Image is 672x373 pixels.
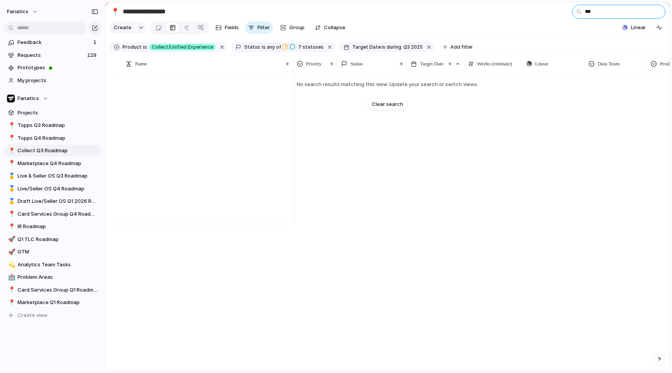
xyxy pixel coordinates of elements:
span: 1 [93,39,98,46]
a: 🥇Live & Seller OS Q3 Roadmap [4,170,101,182]
a: Requests129 [4,49,101,61]
div: 📍 [8,285,14,294]
span: Fanatics [17,95,39,102]
span: Linear [631,24,646,32]
button: 🏥 [7,273,15,281]
span: GTM [17,248,98,256]
button: isduring [381,43,402,51]
div: 🚀 [8,235,14,244]
span: Weeks (estimate) [477,60,512,68]
span: Group [289,24,304,32]
span: Clear search [372,100,403,108]
span: Q1 TLC Roadmap [17,236,98,243]
button: Collect/Unified Experience [148,43,217,51]
div: 📍 [8,298,14,307]
div: 🏥Problem Areas [4,271,101,283]
button: Create [109,21,135,34]
div: 📍Collect Q3 Roadmap [4,145,101,157]
button: 📍 [7,147,15,155]
div: 📍 [8,159,14,168]
span: Priority [306,60,322,68]
span: Status [350,60,363,68]
span: Product [122,44,142,51]
span: Name [135,60,147,68]
div: 📍 [8,134,14,143]
button: Clear search [368,98,407,110]
button: Add filter [438,42,478,53]
button: 💫 [7,261,15,269]
span: 129 [87,51,98,59]
div: 🥇 [8,172,14,181]
div: 🥇 [8,197,14,206]
button: Q3 2025 [402,43,424,51]
span: Draft Live/Seller OS Q1 2026 Roadmap [17,197,98,205]
span: Feedback [17,39,91,46]
button: 📍 [7,223,15,230]
a: 📍Card Services Group Q1 Roadmap [4,284,101,296]
a: 🥇Draft Live/Seller OS Q1 2026 Roadmap [4,195,101,207]
span: during [385,44,401,51]
div: 📍Marketplace Q1 Roadmap [4,297,101,308]
button: Fields [212,21,242,34]
button: 🥇 [7,197,15,205]
div: 📍IR Roadmap [4,221,101,232]
span: My projects [17,77,98,84]
button: 🥇 [7,172,15,180]
button: 🥇 [7,185,15,193]
a: 💫Analytics Team Tasks [4,259,101,271]
button: 📍 [7,134,15,142]
div: 🥇 [8,184,14,193]
div: 🏥 [8,273,14,282]
span: Linear [535,60,548,68]
a: 📍Topps Q3 Roadmap [4,120,101,131]
button: 📍 [7,160,15,167]
span: No search results matching this view. Update your search or switch views. [287,81,488,88]
button: 📍 [7,286,15,294]
span: any of [266,44,281,51]
div: 🥇Live/Seller OS Q4 Roadmap [4,183,101,195]
span: is [143,44,147,51]
span: Collect Q3 Roadmap [17,147,98,155]
button: isany of [260,43,282,51]
span: Fields [225,24,239,32]
a: 🚀GTM [4,246,101,258]
div: 📍 [8,209,14,218]
span: Card Services Group Q4 Roadmap [17,210,98,218]
span: Collapse [324,24,345,32]
span: Target Date [420,60,444,68]
div: 🚀Q1 TLC Roadmap [4,234,101,245]
a: Feedback1 [4,37,101,48]
span: Q3 2025 [403,44,423,51]
span: Topps Q4 Roadmap [17,134,98,142]
span: Collect/Unified Experience [152,44,213,51]
a: 📍Topps Q4 Roadmap [4,132,101,144]
span: Topps Q3 Roadmap [17,121,98,129]
a: My projects [4,75,101,86]
button: 📍 [109,5,121,18]
span: Create view [17,311,47,319]
div: 📍 [8,121,14,130]
div: 🚀 [8,248,14,257]
button: Filter [245,21,273,34]
span: Marketplace Q4 Roadmap [17,160,98,167]
a: Projects [4,107,101,119]
div: 📍 [111,6,119,17]
button: Group [276,21,308,34]
span: Analytics Team Tasks [17,261,98,269]
button: is [142,43,149,51]
button: 📍 [7,121,15,129]
span: Status [244,44,260,51]
div: 💫 [8,260,14,269]
span: Requests [17,51,85,59]
a: 📍Card Services Group Q4 Roadmap [4,208,101,220]
div: 📍 [8,146,14,155]
span: Data Team [598,60,619,68]
span: Projects [17,109,98,117]
button: 📍 [7,299,15,306]
span: Filter [257,24,270,32]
